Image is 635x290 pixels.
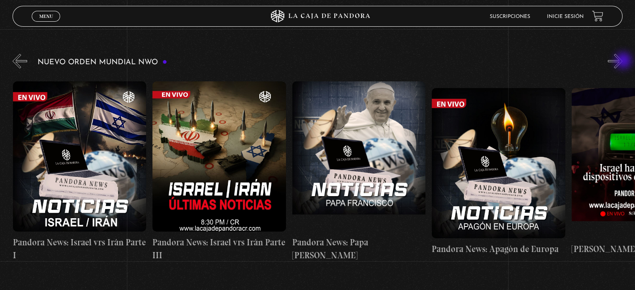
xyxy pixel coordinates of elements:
a: View your shopping cart [592,10,603,22]
span: Menu [39,14,53,19]
a: Suscripciones [490,14,530,19]
a: Pandora News: Israel vrs Irán Parte III [152,75,286,269]
button: Next [608,54,622,68]
span: Cerrar [36,21,56,27]
h3: Nuevo Orden Mundial NWO [38,58,167,66]
button: Previous [13,54,27,68]
h4: Pandora News: Israel vrs Irán Parte I [13,236,146,262]
a: Pandora News: Israel vrs Irán Parte I [13,75,146,269]
a: Pandora News: Apagón de Europa [432,75,565,269]
h4: Pandora News: Apagón de Europa [432,242,565,256]
a: Pandora News: Papa [PERSON_NAME] [292,75,425,269]
h4: Pandora News: Papa [PERSON_NAME] [292,236,425,262]
h4: Pandora News: Israel vrs Irán Parte III [152,236,286,262]
a: Inicie sesión [547,14,584,19]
